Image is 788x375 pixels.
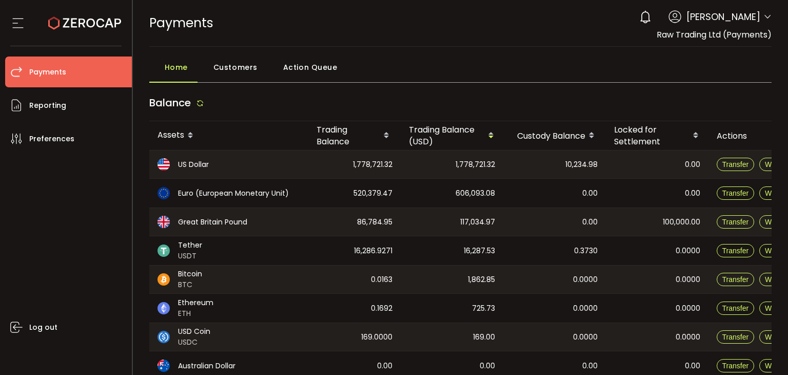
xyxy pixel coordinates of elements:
[717,244,755,257] button: Transfer
[722,275,749,284] span: Transfer
[157,302,170,314] img: eth_portfolio.svg
[676,245,700,257] span: 0.0000
[178,159,209,170] span: US Dollar
[676,303,700,314] span: 0.0000
[353,188,392,199] span: 520,379.47
[717,186,755,200] button: Transfer
[717,330,755,344] button: Transfer
[178,240,202,251] span: Tether
[722,362,749,370] span: Transfer
[717,273,755,286] button: Transfer
[371,274,392,286] span: 0.0163
[456,188,495,199] span: 606,093.08
[29,132,74,146] span: Preferences
[460,216,495,228] span: 117,034.97
[574,245,598,257] span: 0.3730
[353,159,392,171] span: 1,778,721.32
[377,360,392,372] span: 0.00
[178,251,202,261] span: USDT
[582,360,598,372] span: 0.00
[157,216,170,228] img: gbp_portfolio.svg
[722,304,749,312] span: Transfer
[178,269,202,279] span: Bitcoin
[361,331,392,343] span: 169.0000
[582,216,598,228] span: 0.00
[371,303,392,314] span: 0.1692
[149,127,308,144] div: Assets
[685,360,700,372] span: 0.00
[157,360,170,372] img: aud_portfolio.svg
[676,274,700,286] span: 0.0000
[178,326,210,337] span: USD Coin
[573,331,598,343] span: 0.0000
[29,320,57,335] span: Log out
[308,124,401,147] div: Trading Balance
[149,14,213,32] span: Payments
[737,326,788,375] iframe: Chat Widget
[686,10,760,24] span: [PERSON_NAME]
[685,188,700,199] span: 0.00
[663,216,700,228] span: 100,000.00
[685,159,700,171] span: 0.00
[283,57,338,78] span: Action Queue
[676,331,700,343] span: 0.0000
[582,188,598,199] span: 0.00
[573,303,598,314] span: 0.0000
[357,216,392,228] span: 86,784.95
[573,274,598,286] span: 0.0000
[456,159,495,171] span: 1,778,721.32
[606,124,708,147] div: Locked for Settlement
[178,217,247,228] span: Great Britain Pound
[722,189,749,197] span: Transfer
[178,279,202,290] span: BTC
[178,308,213,319] span: ETH
[157,245,170,257] img: usdt_portfolio.svg
[149,96,191,110] span: Balance
[157,158,170,171] img: usd_portfolio.svg
[722,333,749,341] span: Transfer
[657,29,772,41] span: Raw Trading Ltd (Payments)
[503,127,606,144] div: Custody Balance
[464,245,495,257] span: 16,287.53
[213,57,258,78] span: Customers
[157,273,170,286] img: btc_portfolio.svg
[722,247,749,255] span: Transfer
[722,218,749,226] span: Transfer
[29,65,66,80] span: Payments
[480,360,495,372] span: 0.00
[565,159,598,171] span: 10,234.98
[722,160,749,168] span: Transfer
[178,361,235,371] span: Australian Dollar
[178,337,210,348] span: USDC
[468,274,495,286] span: 1,862.85
[157,331,170,343] img: usdc_portfolio.svg
[157,187,170,199] img: eur_portfolio.svg
[717,302,755,315] button: Transfer
[473,331,495,343] span: 169.00
[717,215,755,229] button: Transfer
[178,188,289,199] span: Euro (European Monetary Unit)
[29,98,66,113] span: Reporting
[165,57,188,78] span: Home
[401,124,503,147] div: Trading Balance (USD)
[472,303,495,314] span: 725.73
[178,297,213,308] span: Ethereum
[717,158,755,171] button: Transfer
[354,245,392,257] span: 16,286.9271
[717,359,755,372] button: Transfer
